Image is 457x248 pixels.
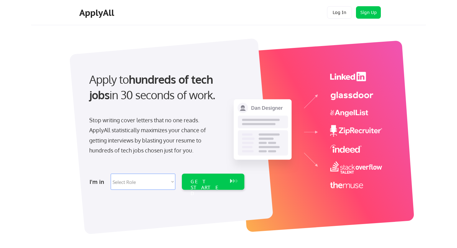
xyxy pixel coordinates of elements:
[89,72,216,102] strong: hundreds of tech jobs
[327,6,352,19] button: Log In
[79,7,116,18] div: ApplyAll
[90,177,107,187] div: I'm in
[191,179,224,197] div: GET STARTED
[356,6,381,19] button: Sign Up
[89,72,242,103] div: Apply to in 30 seconds of work.
[89,115,217,156] div: Stop writing cover letters that no one reads. ApplyAll statistically maximizes your chance of get...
